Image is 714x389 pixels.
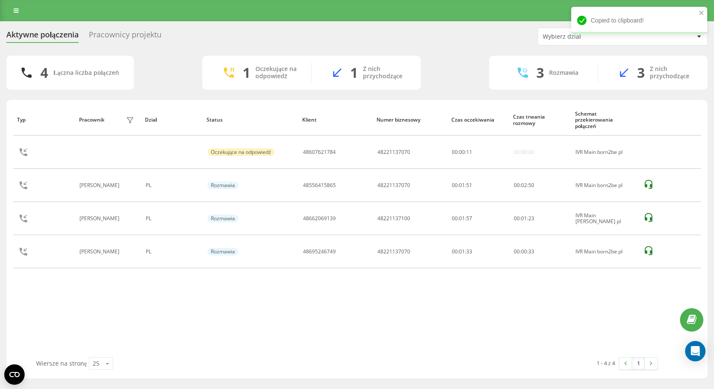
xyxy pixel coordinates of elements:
div: Czas trwania rozmowy [513,114,567,126]
div: Rozmawia [549,69,578,77]
div: Rozmawia [207,182,238,189]
div: Aktywne połączenia [6,30,79,43]
div: Oczekujące na odpowiedź [207,148,275,156]
div: 48221137070 [377,249,410,255]
span: 00 [514,248,520,255]
div: 00:01:57 [452,216,504,221]
button: close [699,9,705,17]
div: Czas oczekiwania [451,117,505,123]
span: 11 [466,148,472,156]
div: Z nich przychodzące [650,65,695,80]
div: IVR Main [PERSON_NAME] pl [575,213,634,225]
span: 33 [528,248,534,255]
div: 3 [637,65,645,81]
span: 00 [459,148,465,156]
div: Schemat przekierowania połączeń [575,111,635,129]
span: 23 [528,215,534,222]
div: Status [207,117,294,123]
button: Open CMP widget [4,364,25,385]
div: Copied to clipboard! [571,7,707,34]
div: PL [146,216,198,221]
div: Z nich przychodzące [363,65,408,80]
div: 48695246749 [303,249,336,255]
a: 1 [632,358,645,369]
div: 25 [93,359,99,368]
div: IVR Main born2be pl [575,149,634,155]
div: Pracownicy projektu [89,30,161,43]
div: PL [146,182,198,188]
div: Open Intercom Messenger [685,341,705,361]
div: Pracownik [79,117,105,123]
div: [PERSON_NAME] [79,249,122,255]
div: Dział [145,117,199,123]
div: Typ [17,117,71,123]
span: 50 [528,182,534,189]
div: [PERSON_NAME] [79,182,122,188]
div: IVR Main born2be pl [575,182,634,188]
div: : : [452,149,472,155]
span: 00 [514,215,520,222]
div: 1 [350,65,358,81]
div: [PERSON_NAME] [79,216,122,221]
div: : : [514,249,534,255]
div: Łączna liczba połączeń [53,69,119,77]
div: Numer biznesowy [377,117,443,123]
div: 1 - 4 z 4 [597,359,615,367]
div: 00:01:33 [452,249,504,255]
div: Rozmawia [207,248,238,256]
div: 48221137070 [377,149,410,155]
div: Wybierz dział [543,33,644,40]
div: 00:00:00 [514,149,534,155]
div: 4 [40,65,48,81]
div: 1 [243,65,250,81]
span: Wiersze na stronę [36,359,87,367]
div: Klient [302,117,368,123]
div: IVR Main born2be pl [575,249,634,255]
div: 00:01:51 [452,182,504,188]
div: 48662069139 [303,216,336,221]
div: : : [514,182,534,188]
div: 48556415865 [303,182,336,188]
div: Oczekujące na odpowiedź [255,65,298,80]
span: 00 [521,248,527,255]
div: 48607621784 [303,149,336,155]
span: 00 [452,148,458,156]
div: Rozmawia [207,215,238,222]
span: 01 [521,215,527,222]
div: : : [514,216,534,221]
span: 00 [514,182,520,189]
span: 02 [521,182,527,189]
div: 48221137100 [377,216,410,221]
div: 3 [536,65,544,81]
div: PL [146,249,198,255]
div: 48221137070 [377,182,410,188]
